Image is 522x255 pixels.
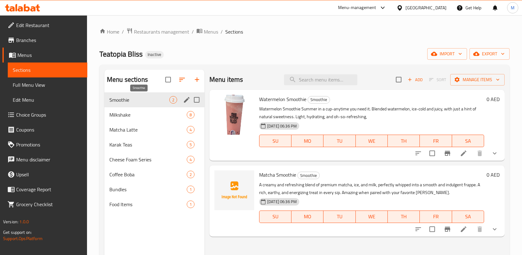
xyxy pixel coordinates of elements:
span: Watermelon Smoothie [259,95,306,104]
a: Support.OpsPlatform [3,234,43,243]
span: 5 [187,142,194,148]
button: FR [420,135,452,147]
button: SU [259,211,291,223]
span: Select section first [425,75,450,85]
span: Sections [225,28,243,35]
span: TU [326,137,353,146]
button: SA [452,211,484,223]
span: MO [294,137,321,146]
button: FR [420,211,452,223]
div: items [187,171,195,178]
span: Edit Menu [13,96,82,104]
div: Smoothie2edit [104,92,204,107]
span: Select to update [426,147,439,160]
span: 1 [187,187,194,192]
button: show more [487,146,502,161]
button: SU [259,135,291,147]
span: Milkshake [109,111,187,118]
div: items [187,126,195,133]
button: WE [356,135,388,147]
a: Grocery Checklist [2,197,87,212]
nav: breadcrumb [99,28,510,36]
span: Cheese Foam Series [109,156,187,163]
span: 4 [187,127,194,133]
span: [DATE] 06:36 PM [265,199,299,205]
span: Add [407,76,424,83]
div: Bundles [109,186,187,193]
a: Upsell [2,167,87,182]
span: export [474,50,505,58]
div: [GEOGRAPHIC_DATA] [405,4,446,11]
button: MO [291,211,323,223]
div: items [187,186,195,193]
span: M [511,4,515,11]
a: Restaurants management [126,28,189,36]
li: / [221,28,223,35]
span: Karak Teas [109,141,187,148]
span: 1.0.0 [19,218,29,226]
span: SA [455,212,482,221]
span: Matcha Latte [109,126,187,133]
span: Coupons [16,126,82,133]
a: Coverage Report [2,182,87,197]
p: Watermelon Smoothie Summer in a cup-anytime you need it. Blended watermelon, ice-cold and juicy, ... [259,105,484,121]
button: delete [472,222,487,237]
button: Branch-specific-item [440,222,455,237]
svg: Show Choices [491,150,498,157]
span: Version: [3,218,18,226]
button: edit [182,95,191,104]
div: items [169,96,177,104]
li: / [122,28,124,35]
button: Branch-specific-item [440,146,455,161]
span: Inactive [145,52,164,57]
img: Watermelon Smoothie [214,95,254,135]
div: Smoothie [297,172,320,179]
span: Coffee Boba [109,171,187,178]
input: search [284,74,357,85]
span: 2 [170,97,177,103]
span: Add item [405,75,425,85]
span: Smoothie [298,172,319,179]
span: Menu disclaimer [16,156,82,163]
span: Smoothie [308,96,330,103]
span: Coverage Report [16,186,82,193]
span: TH [390,212,417,221]
span: TH [390,137,417,146]
button: export [469,48,510,60]
span: Sections [13,66,82,74]
a: Choice Groups [2,107,87,122]
span: SU [262,137,289,146]
span: Sort sections [175,72,190,87]
span: Promotions [16,141,82,148]
span: 1 [187,202,194,207]
span: Choice Groups [16,111,82,118]
a: Edit Menu [8,92,87,107]
a: Menu disclaimer [2,152,87,167]
span: WE [358,137,385,146]
button: TU [323,211,355,223]
nav: Menu sections [104,90,204,214]
span: [DATE] 06:36 PM [265,123,299,129]
h2: Menu items [209,75,243,84]
button: delete [472,146,487,161]
button: MO [291,135,323,147]
span: Food Items [109,201,187,208]
span: Grocery Checklist [16,201,82,208]
a: Edit menu item [460,225,467,233]
a: Branches [2,33,87,48]
a: Promotions [2,137,87,152]
span: Select section [392,73,405,86]
img: Matcha Smoothie [214,170,254,210]
span: Branches [16,36,82,44]
div: Bundles1 [104,182,204,197]
li: / [192,28,194,35]
span: WE [358,212,385,221]
div: Coffee Boba2 [104,167,204,182]
button: Add section [190,72,204,87]
div: Matcha Latte4 [104,122,204,137]
p: A creamy and refreshing blend of premium matcha, ice, and milk, perfectly whipped into a smooth a... [259,181,484,197]
button: show more [487,222,502,237]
